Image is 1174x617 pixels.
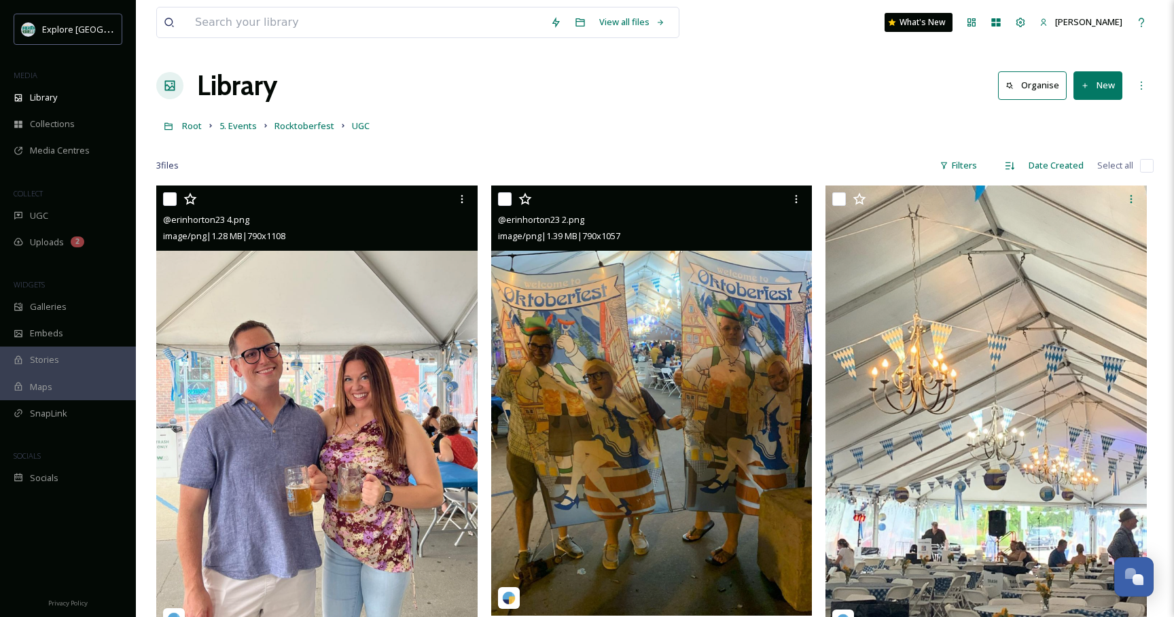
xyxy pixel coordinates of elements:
[30,472,58,484] span: Socials
[1022,152,1090,179] div: Date Created
[274,120,334,132] span: Rocktoberfest
[1073,71,1122,99] button: New
[42,22,229,35] span: Explore [GEOGRAPHIC_DATA][PERSON_NAME]
[14,451,41,461] span: SOCIALS
[71,236,84,247] div: 2
[219,118,257,134] a: 5. Events
[197,65,277,106] a: Library
[1097,159,1133,172] span: Select all
[22,22,35,36] img: 67e7af72-b6c8-455a-acf8-98e6fe1b68aa.avif
[933,152,984,179] div: Filters
[14,279,45,289] span: WIDGETS
[30,91,57,104] span: Library
[1055,16,1122,28] span: [PERSON_NAME]
[592,9,672,35] a: View all files
[163,213,249,226] span: @erinhorton23 4.png
[188,7,544,37] input: Search your library
[998,71,1067,99] button: Organise
[30,407,67,420] span: SnapLink
[498,230,620,242] span: image/png | 1.39 MB | 790 x 1057
[1114,557,1154,597] button: Open Chat
[885,13,953,32] a: What's New
[156,159,179,172] span: 3 file s
[14,188,43,198] span: COLLECT
[14,70,37,80] span: MEDIA
[491,186,813,615] img: @erinhorton23 2.png
[163,230,285,242] span: image/png | 1.28 MB | 790 x 1108
[48,599,88,607] span: Privacy Policy
[30,381,52,393] span: Maps
[998,71,1073,99] a: Organise
[1033,9,1129,35] a: [PERSON_NAME]
[30,236,64,249] span: Uploads
[30,327,63,340] span: Embeds
[352,118,370,134] a: UGC
[182,118,202,134] a: Root
[352,120,370,132] span: UGC
[30,144,90,157] span: Media Centres
[219,120,257,132] span: 5. Events
[30,118,75,130] span: Collections
[30,300,67,313] span: Galleries
[30,353,59,366] span: Stories
[48,594,88,610] a: Privacy Policy
[502,591,516,605] img: snapsea-logo.png
[274,118,334,134] a: Rocktoberfest
[182,120,202,132] span: Root
[30,209,48,222] span: UGC
[498,213,584,226] span: @erinhorton23 2.png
